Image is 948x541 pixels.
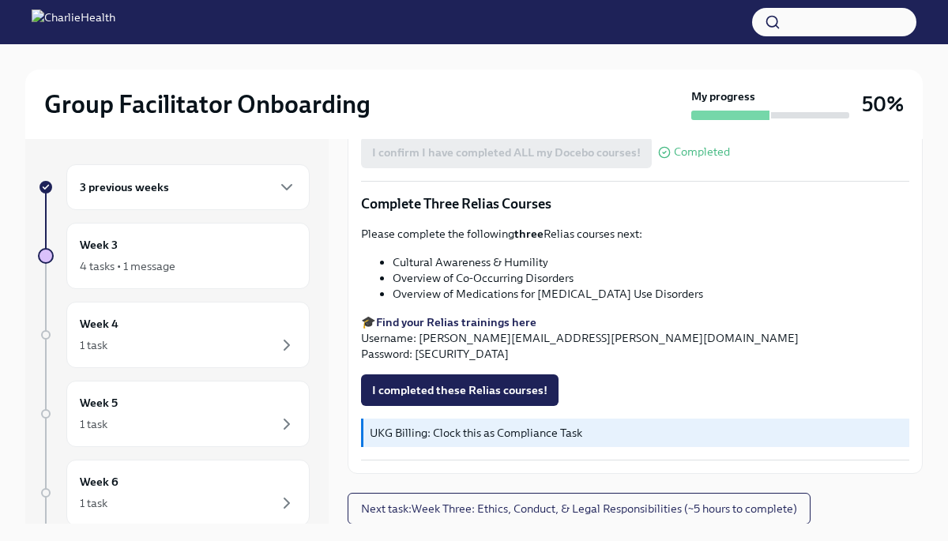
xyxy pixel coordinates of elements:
[38,381,310,447] a: Week 51 task
[691,88,755,104] strong: My progress
[80,495,107,511] div: 1 task
[38,460,310,526] a: Week 61 task
[80,178,169,196] h6: 3 previous weeks
[361,314,909,362] p: 🎓 Username: [PERSON_NAME][EMAIL_ADDRESS][PERSON_NAME][DOMAIN_NAME] Password: [SECURITY_DATA]
[80,394,118,411] h6: Week 5
[80,258,175,274] div: 4 tasks • 1 message
[80,236,118,254] h6: Week 3
[348,493,811,524] button: Next task:Week Three: Ethics, Conduct, & Legal Responsibilities (~5 hours to complete)
[361,501,797,517] span: Next task : Week Three: Ethics, Conduct, & Legal Responsibilities (~5 hours to complete)
[372,382,547,398] span: I completed these Relias courses!
[80,473,118,490] h6: Week 6
[393,254,909,270] li: Cultural Awareness & Humility
[862,90,904,118] h3: 50%
[393,270,909,286] li: Overview of Co-Occurring Disorders
[376,315,536,329] a: Find your Relias trainings here
[80,337,107,353] div: 1 task
[38,302,310,368] a: Week 41 task
[514,227,544,241] strong: three
[80,315,118,332] h6: Week 4
[38,223,310,289] a: Week 34 tasks • 1 message
[44,88,371,120] h2: Group Facilitator Onboarding
[370,425,903,441] p: UKG Billing: Clock this as Compliance Task
[66,164,310,210] div: 3 previous weeks
[361,194,909,213] p: Complete Three Relias Courses
[674,146,730,158] span: Completed
[393,286,909,302] li: Overview of Medications for [MEDICAL_DATA] Use Disorders
[361,374,559,406] button: I completed these Relias courses!
[361,226,909,242] p: Please complete the following Relias courses next:
[80,416,107,432] div: 1 task
[32,9,115,35] img: CharlieHealth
